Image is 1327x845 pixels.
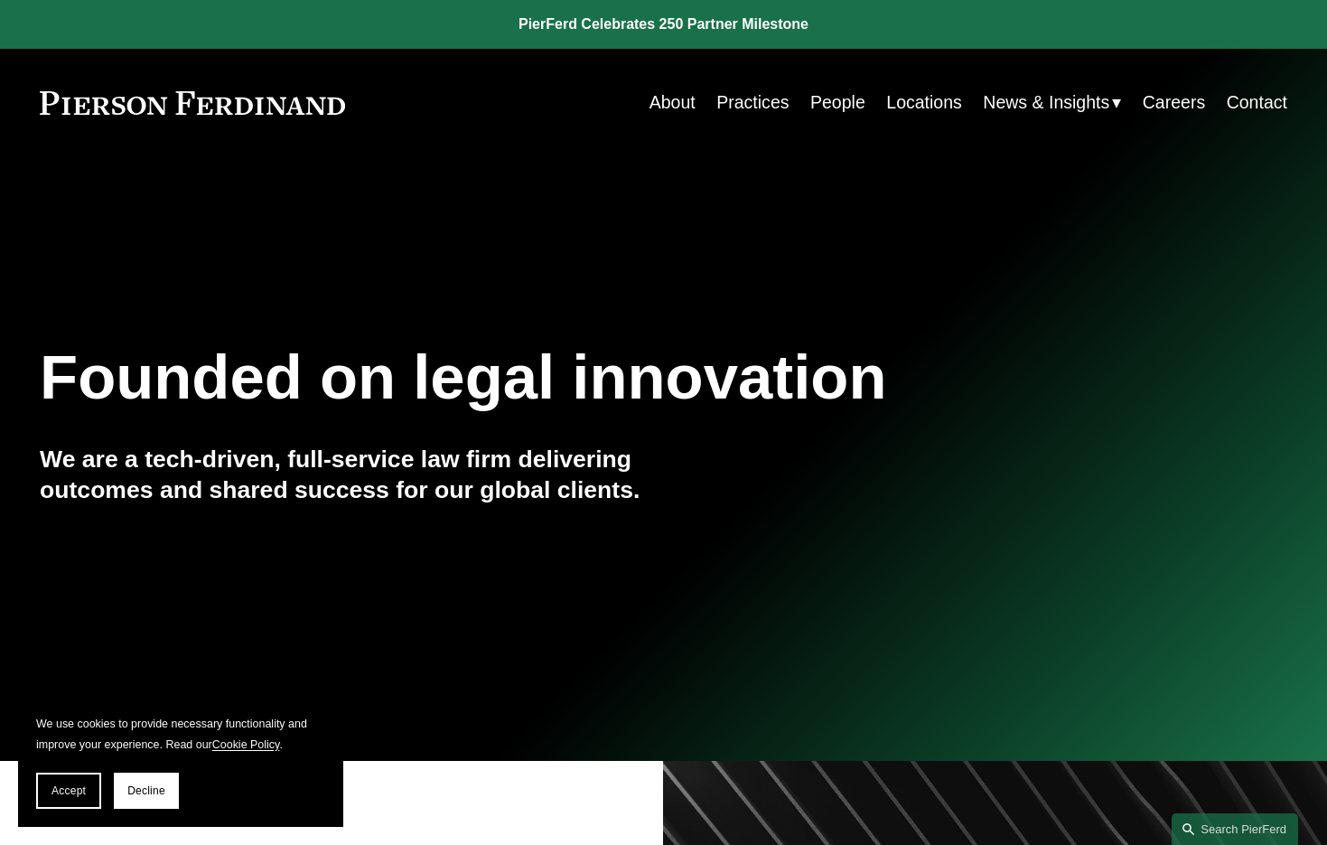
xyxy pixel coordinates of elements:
a: Locations [886,85,962,120]
p: We use cookies to provide necessary functionality and improve your experience. Read our . [36,714,325,755]
a: Cookie Policy [212,738,280,751]
a: Practices [716,85,789,120]
h1: Founded on legal innovation [40,343,1079,414]
span: Decline [127,784,165,797]
button: Accept [36,773,101,809]
span: Accept [51,784,86,797]
a: Careers [1143,85,1205,120]
a: People [810,85,865,120]
section: Cookie banner [18,696,343,827]
a: Search this site [1172,813,1298,845]
button: Decline [114,773,179,809]
span: News & Insights [983,87,1109,118]
a: About [649,85,696,120]
a: folder dropdown [983,85,1121,120]
a: Contact [1227,85,1287,120]
h4: We are a tech-driven, full-service law firm delivering outcomes and shared success for our global... [40,445,663,505]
